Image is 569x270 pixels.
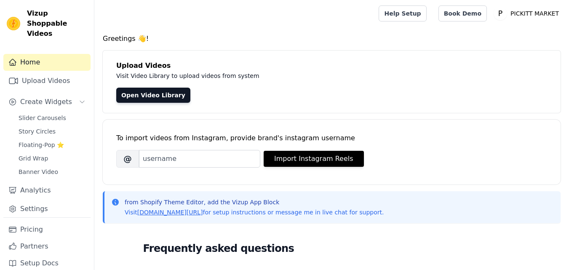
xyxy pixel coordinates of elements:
[3,72,91,89] a: Upload Videos
[27,8,87,39] span: Vizup Shoppable Videos
[3,238,91,255] a: Partners
[116,150,139,168] span: @
[19,127,56,136] span: Story Circles
[13,112,91,124] a: Slider Carousels
[13,152,91,164] a: Grid Wrap
[498,9,502,18] text: P
[264,151,364,167] button: Import Instagram Reels
[13,166,91,178] a: Banner Video
[379,5,426,21] a: Help Setup
[19,114,66,122] span: Slider Carousels
[494,6,562,21] button: P PICKITT MARKET
[19,141,64,149] span: Floating-Pop ⭐
[139,150,260,168] input: username
[125,198,384,206] p: from Shopify Theme Editor, add the Vizup App Block
[3,200,91,217] a: Settings
[3,221,91,238] a: Pricing
[20,97,72,107] span: Create Widgets
[116,61,547,71] h4: Upload Videos
[125,208,384,217] p: Visit for setup instructions or message me in live chat for support.
[13,139,91,151] a: Floating-Pop ⭐
[116,71,494,81] p: Visit Video Library to upload videos from system
[3,94,91,110] button: Create Widgets
[3,182,91,199] a: Analytics
[7,17,20,30] img: Vizup
[3,54,91,71] a: Home
[13,126,91,137] a: Story Circles
[116,133,547,143] div: To import videos from Instagram, provide brand's instagram username
[19,168,58,176] span: Banner Video
[116,88,190,103] a: Open Video Library
[19,154,48,163] span: Grid Wrap
[507,6,562,21] p: PICKITT MARKET
[137,209,203,216] a: [DOMAIN_NAME][URL]
[103,34,561,44] h4: Greetings 👋!
[143,240,521,257] h2: Frequently asked questions
[438,5,487,21] a: Book Demo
